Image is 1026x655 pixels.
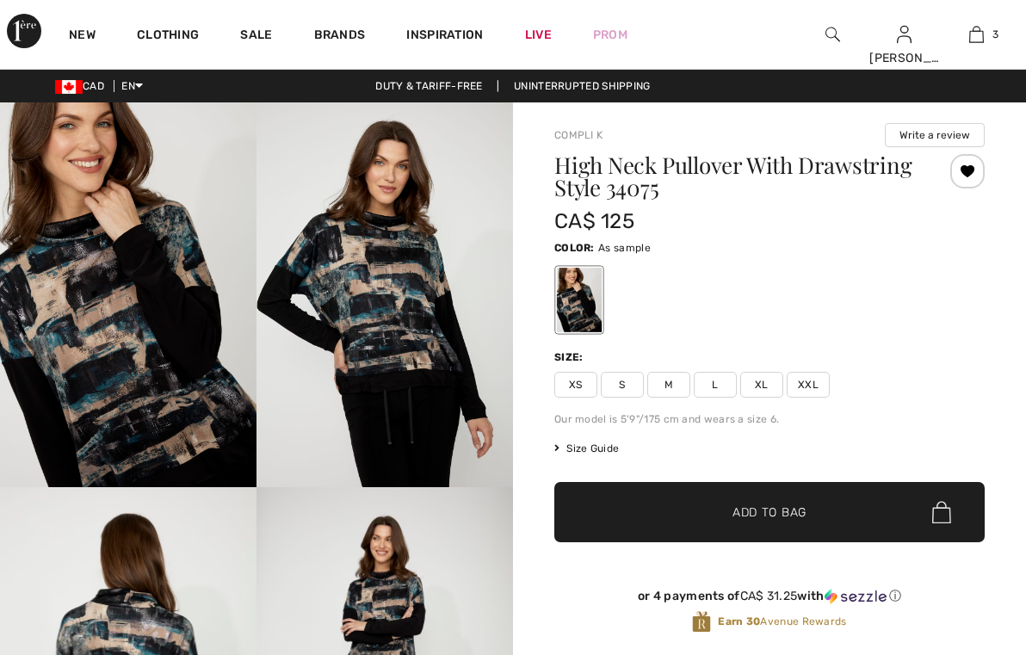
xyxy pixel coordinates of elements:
span: 3 [992,27,998,42]
a: Brands [314,28,366,46]
div: Size: [554,349,587,365]
img: My Bag [969,24,984,45]
a: Sale [240,28,272,46]
img: Canadian Dollar [55,80,83,94]
div: As sample [557,268,602,332]
a: Compli K [554,129,603,141]
span: As sample [598,242,651,254]
h1: High Neck Pullover With Drawstring Style 34075 [554,154,913,199]
span: CA$ 31.25 [740,589,798,603]
span: S [601,372,644,398]
img: Bag.svg [932,501,951,523]
span: Size Guide [554,441,619,456]
div: Our model is 5'9"/175 cm and wears a size 6. [554,411,985,427]
a: Sign In [897,26,912,42]
a: Prom [593,26,627,44]
div: or 4 payments ofCA$ 31.25withSezzle Click to learn more about Sezzle [554,589,985,610]
span: Color: [554,242,595,254]
span: EN [121,80,143,92]
span: CAD [55,80,111,92]
a: Clothing [137,28,199,46]
span: CA$ 125 [554,209,634,233]
img: 1ère Avenue [7,14,41,48]
span: M [647,372,690,398]
img: My Info [897,24,912,45]
span: Avenue Rewards [718,614,846,629]
span: Inspiration [406,28,483,46]
img: Sezzle [825,589,887,604]
span: XS [554,372,597,398]
span: L [694,372,737,398]
a: 3 [942,24,1011,45]
span: XL [740,372,783,398]
strong: Earn 30 [718,615,760,627]
a: Live [525,26,552,44]
div: or 4 payments of with [554,589,985,604]
span: Add to Bag [732,504,807,522]
span: XXL [787,372,830,398]
button: Add to Bag [554,482,985,542]
img: search the website [825,24,840,45]
a: New [69,28,96,46]
button: Write a review [885,123,985,147]
img: High Neck Pullover with Drawstring Style 34075. 2 [256,102,513,487]
img: Avenue Rewards [692,610,711,633]
div: [PERSON_NAME] [869,49,939,67]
